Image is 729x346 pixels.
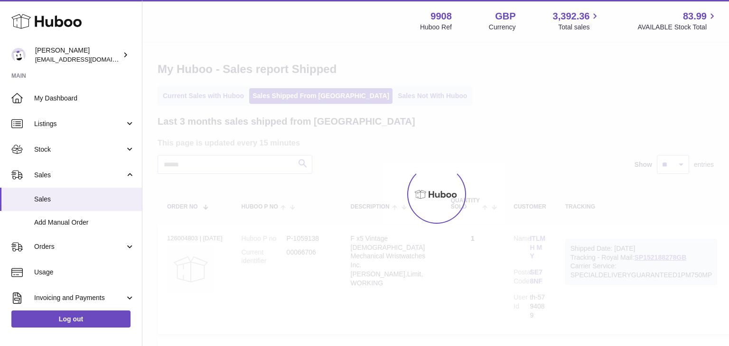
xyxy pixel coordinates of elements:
span: [EMAIL_ADDRESS][DOMAIN_NAME] [35,55,140,63]
img: tbcollectables@hotmail.co.uk [11,48,26,62]
span: AVAILABLE Stock Total [637,23,718,32]
div: [PERSON_NAME] [35,46,121,64]
a: Log out [11,310,131,328]
span: 3,392.36 [553,10,590,23]
span: Sales [34,195,135,204]
span: 83.99 [683,10,707,23]
div: Huboo Ref [420,23,452,32]
span: Sales [34,171,125,180]
span: Listings [34,119,125,128]
span: Add Manual Order [34,218,135,227]
strong: GBP [495,10,515,23]
span: My Dashboard [34,94,135,103]
strong: 9908 [430,10,452,23]
span: Usage [34,268,135,277]
span: Stock [34,145,125,154]
div: Currency [489,23,516,32]
a: 3,392.36 Total sales [553,10,601,32]
span: Orders [34,242,125,251]
span: Total sales [558,23,600,32]
a: 83.99 AVAILABLE Stock Total [637,10,718,32]
span: Invoicing and Payments [34,293,125,302]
